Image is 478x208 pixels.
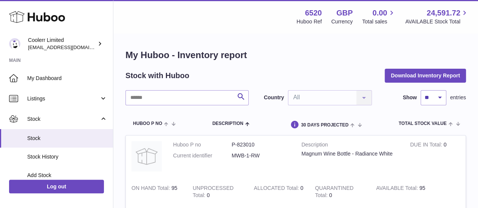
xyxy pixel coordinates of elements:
dt: Current identifier [173,152,232,159]
span: AVAILABLE Stock Total [405,18,469,25]
strong: Description [302,141,399,150]
span: 0 [329,192,332,198]
span: entries [450,94,466,101]
td: 95 [370,179,432,205]
span: Add Stock [27,172,107,179]
td: 0 [187,179,248,205]
strong: GBP [336,8,353,18]
img: internalAdmin-6520@internal.huboo.com [9,38,20,49]
span: [EMAIL_ADDRESS][DOMAIN_NAME] [28,44,111,50]
strong: AVAILABLE Total [376,185,419,193]
span: Total sales [362,18,396,25]
span: Stock History [27,153,107,160]
strong: QUARANTINED Total [315,185,353,200]
span: 0.00 [373,8,387,18]
div: Coolerr Limited [28,37,96,51]
strong: 6520 [305,8,322,18]
dd: P-823010 [232,141,290,148]
div: Magnum Wine Bottle - Radiance White [302,150,399,157]
h2: Stock with Huboo [125,71,189,81]
strong: ON HAND Total [131,185,172,193]
a: 0.00 Total sales [362,8,396,25]
dt: Huboo P no [173,141,232,148]
span: Description [212,121,243,126]
strong: ALLOCATED Total [254,185,300,193]
a: 24,591.72 AVAILABLE Stock Total [405,8,469,25]
label: Country [264,94,284,101]
img: product image [131,141,162,171]
td: 95 [126,179,187,205]
span: 30 DAYS PROJECTED [301,123,348,128]
span: My Dashboard [27,75,107,82]
td: 0 [404,136,466,179]
span: Total stock value [399,121,447,126]
a: Log out [9,180,104,193]
span: Huboo P no [133,121,162,126]
div: Currency [331,18,353,25]
td: 0 [248,179,309,205]
label: Show [403,94,417,101]
div: Huboo Ref [297,18,322,25]
dd: MWB-1-RW [232,152,290,159]
button: Download Inventory Report [385,69,466,82]
span: Stock [27,135,107,142]
span: Listings [27,95,99,102]
strong: DUE IN Total [410,142,443,149]
strong: UNPROCESSED Total [193,185,234,200]
span: 24,591.72 [427,8,460,18]
h1: My Huboo - Inventory report [125,49,466,61]
span: Stock [27,116,99,123]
